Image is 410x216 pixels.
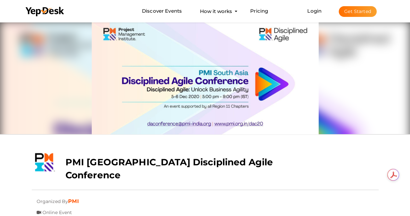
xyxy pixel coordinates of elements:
a: Pricing [250,5,268,17]
a: Discover Events [142,5,182,17]
a: PMI [68,198,78,204]
span: Organized By [37,194,68,204]
span: Online Event [42,205,72,215]
b: PMI [GEOGRAPHIC_DATA] Disciplined Agile Conference [65,157,273,181]
button: Get Started [339,6,377,17]
button: How it works [198,5,234,17]
img: B67WXXO4_normal.jpeg [92,21,319,134]
a: Login [307,8,322,14]
img: WV8XD7NY_small.png [35,151,57,173]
